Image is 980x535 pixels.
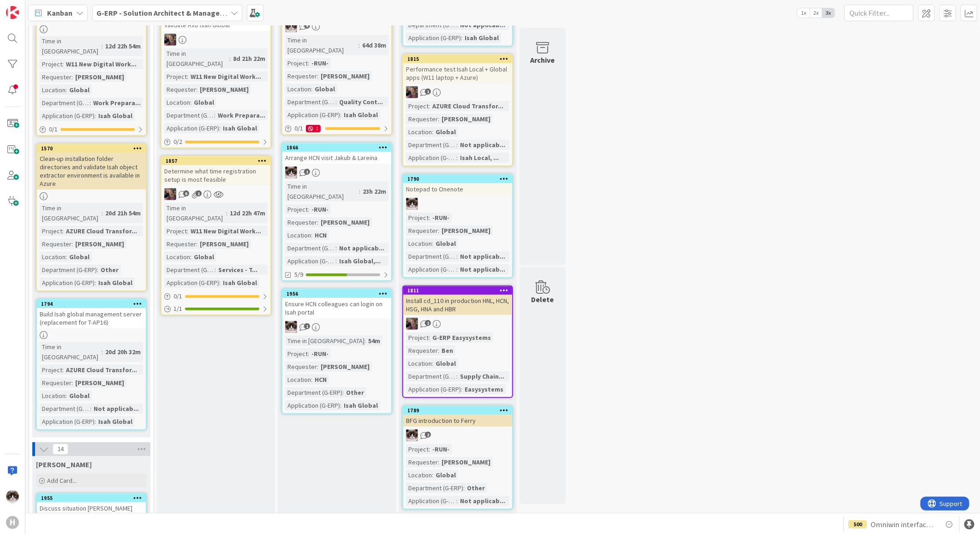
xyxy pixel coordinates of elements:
[282,143,391,152] div: 1866
[337,256,383,266] div: Isah Global,...
[439,226,493,236] div: [PERSON_NAME]
[6,6,19,19] img: Visit kanbanzone.com
[432,238,433,249] span: :
[40,239,72,249] div: Requester
[438,114,439,124] span: :
[161,157,270,165] div: 1857
[430,333,493,343] div: G-ERP Easysystems
[344,387,366,398] div: Other
[102,347,103,357] span: :
[40,342,102,362] div: Time in [GEOGRAPHIC_DATA]
[309,58,331,68] div: -RUN-
[456,140,458,150] span: :
[337,97,385,107] div: Quality Cont...
[40,265,97,275] div: Department (G-ERP)
[97,265,98,275] span: :
[407,287,512,294] div: 1811
[318,362,372,372] div: [PERSON_NAME]
[282,290,391,298] div: 1956
[96,278,135,288] div: Isah Global
[90,404,91,414] span: :
[161,303,270,315] div: 1/1
[231,53,268,64] div: 8d 21h 22m
[403,55,512,83] div: 1815Performance test Isah Local + Global apps (W11 laptop + Azure)
[191,252,216,262] div: Global
[285,374,311,385] div: Location
[430,444,452,454] div: -RUN-
[285,230,311,240] div: Location
[102,41,103,51] span: :
[164,239,196,249] div: Requester
[294,270,303,279] span: 5/9
[306,125,321,132] div: 1
[403,406,512,427] div: 1789BFG introduction to Ferry
[285,84,311,94] div: Location
[40,36,102,56] div: Time in [GEOGRAPHIC_DATA]
[73,239,126,249] div: [PERSON_NAME]
[64,365,139,375] div: AZURE Cloud Transfor...
[196,239,197,249] span: :
[406,198,418,210] img: Kv
[164,278,219,288] div: Application (G-ERP)
[359,186,360,196] span: :
[285,110,340,120] div: Application (G-ERP)
[66,85,67,95] span: :
[406,345,438,356] div: Requester
[304,169,310,175] span: 1
[282,152,391,164] div: Arrange HCN visit Jakub & Lareina
[161,156,271,315] a: 1857Determine what time registration setup is most feasibleBFTime in [GEOGRAPHIC_DATA]:12d 22h 47...
[285,321,297,333] img: Kv
[407,407,512,414] div: 1789
[197,84,251,95] div: [PERSON_NAME]
[341,110,380,120] div: Isah Global
[309,204,331,214] div: -RUN-
[365,336,366,346] span: :
[311,374,312,385] span: :
[406,483,463,493] div: Department (G-ERP)
[37,144,146,153] div: 1570
[458,264,508,274] div: Not applicab...
[37,494,146,523] div: 1955Discuss situation [PERSON_NAME] with [PERSON_NAME]
[403,295,512,315] div: Install cd_110 in production HNL, HCN, HSG, HNA and HBR
[72,378,73,388] span: :
[37,494,146,502] div: 1955
[40,226,62,236] div: Project
[187,71,188,82] span: :
[219,278,221,288] span: :
[337,243,387,253] div: Not applicab...
[406,470,432,480] div: Location
[197,239,251,249] div: [PERSON_NAME]
[282,298,391,318] div: Ensure HCN colleagues can login on Isah portal
[40,391,66,401] div: Location
[215,110,268,120] div: Work Prepara...
[461,33,462,43] span: :
[407,176,512,182] div: 1790
[403,286,512,295] div: 1811
[96,8,238,18] b: G-ERP - Solution Architect & Management
[36,143,147,291] a: 1570Clean-up installation folder directories and validate Isah object extractor environment is av...
[73,378,126,388] div: [PERSON_NAME]
[308,204,309,214] span: :
[40,59,62,69] div: Project
[403,406,512,415] div: 1789
[282,123,391,134] div: 0/11
[282,166,391,178] div: Kv
[37,144,146,190] div: 1570Clean-up installation folder directories and validate Isah object extractor environment is av...
[190,252,191,262] span: :
[406,213,429,223] div: Project
[95,111,96,121] span: :
[406,127,432,137] div: Location
[406,457,438,467] div: Requester
[287,291,391,297] div: 1956
[318,71,372,81] div: [PERSON_NAME]
[438,345,439,356] span: :
[285,71,317,81] div: Requester
[456,251,458,262] span: :
[312,84,337,94] div: Global
[40,416,95,427] div: Application (G-ERP)
[161,136,270,148] div: 0/2
[64,226,139,236] div: AZURE Cloud Transfor...
[173,304,182,314] span: 1 / 1
[164,34,176,46] img: BF
[360,40,388,50] div: 64d 38m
